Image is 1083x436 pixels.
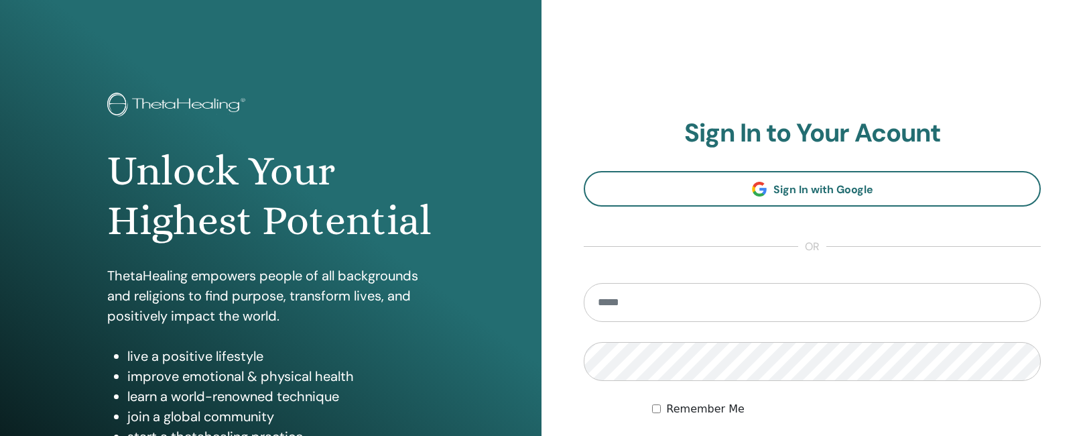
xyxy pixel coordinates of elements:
li: learn a world-renowned technique [127,386,435,406]
h1: Unlock Your Highest Potential [107,146,435,246]
a: Sign In with Google [584,171,1041,207]
div: Keep me authenticated indefinitely or until I manually logout [652,401,1041,417]
li: live a positive lifestyle [127,346,435,366]
span: Sign In with Google [773,182,873,197]
p: ThetaHealing empowers people of all backgrounds and religions to find purpose, transform lives, a... [107,266,435,326]
span: or [798,239,826,255]
label: Remember Me [666,401,745,417]
li: join a global community [127,406,435,427]
li: improve emotional & physical health [127,366,435,386]
h2: Sign In to Your Acount [584,118,1041,149]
